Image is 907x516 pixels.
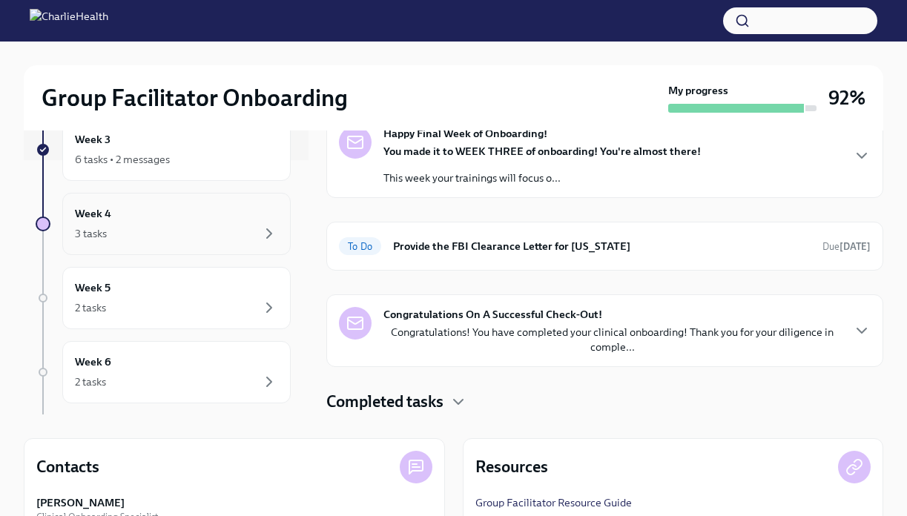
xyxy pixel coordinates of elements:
h3: 92% [828,85,865,111]
div: 2 tasks [75,374,106,389]
p: Congratulations! You have completed your clinical onboarding! Thank you for your diligence in com... [383,325,841,354]
div: Completed tasks [326,391,883,413]
h6: Provide the FBI Clearance Letter for [US_STATE] [393,238,811,254]
span: Due [822,241,871,252]
strong: [DATE] [840,241,871,252]
strong: [PERSON_NAME] [36,495,125,510]
p: This week your trainings will focus o... [383,171,701,185]
a: Group Facilitator Resource Guide [475,495,632,510]
span: To Do [339,241,381,252]
h6: Week 4 [75,205,111,222]
a: Week 62 tasks [36,341,291,403]
h6: Week 3 [75,131,111,148]
span: September 9th, 2025 09:00 [822,239,871,254]
strong: Happy Final Week of Onboarding! [383,126,547,141]
div: 3 tasks [75,226,107,241]
h2: Group Facilitator Onboarding [42,83,348,113]
div: 6 tasks • 2 messages [75,152,170,167]
a: Week 43 tasks [36,193,291,255]
strong: My progress [668,83,728,98]
a: Week 36 tasks • 2 messages [36,119,291,181]
strong: You made it to WEEK THREE of onboarding! You're almost there! [383,145,701,158]
h4: Contacts [36,456,99,478]
h4: Resources [475,456,548,478]
strong: Congratulations On A Successful Check-Out! [383,307,602,322]
h4: Completed tasks [326,391,443,413]
h6: Week 6 [75,354,111,370]
div: 2 tasks [75,300,106,315]
a: To DoProvide the FBI Clearance Letter for [US_STATE]Due[DATE] [339,234,871,258]
img: CharlieHealth [30,9,108,33]
a: Week 52 tasks [36,267,291,329]
h6: Week 5 [75,279,111,296]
